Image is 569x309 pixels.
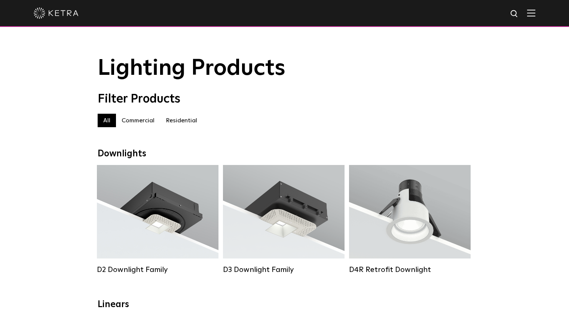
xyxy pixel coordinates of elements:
div: D3 Downlight Family [223,265,345,274]
a: D4R Retrofit Downlight Lumen Output:800Colors:White / BlackBeam Angles:15° / 25° / 40° / 60°Watta... [349,165,471,274]
img: Hamburger%20Nav.svg [527,9,535,16]
img: search icon [510,9,519,19]
img: ketra-logo-2019-white [34,7,79,19]
label: All [98,114,116,127]
a: D3 Downlight Family Lumen Output:700 / 900 / 1100Colors:White / Black / Silver / Bronze / Paintab... [223,165,345,274]
a: D2 Downlight Family Lumen Output:1200Colors:White / Black / Gloss Black / Silver / Bronze / Silve... [97,165,218,274]
label: Residential [160,114,203,127]
div: Downlights [98,149,472,159]
span: Lighting Products [98,57,285,80]
div: D2 Downlight Family [97,265,218,274]
div: Filter Products [98,92,472,106]
label: Commercial [116,114,160,127]
div: D4R Retrofit Downlight [349,265,471,274]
